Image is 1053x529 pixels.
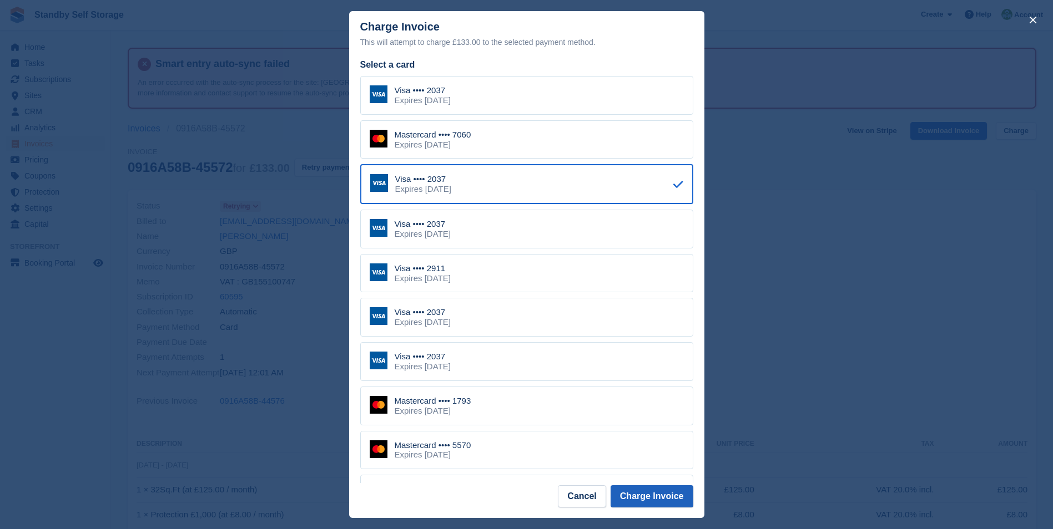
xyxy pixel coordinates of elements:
[1024,11,1042,29] button: close
[370,130,387,147] img: Mastercard Logo
[370,85,387,103] img: Visa Logo
[395,317,451,327] div: Expires [DATE]
[395,174,451,184] div: Visa •••• 2037
[395,396,471,406] div: Mastercard •••• 1793
[370,396,387,414] img: Mastercard Logo
[395,307,451,317] div: Visa •••• 2037
[360,35,693,49] div: This will attempt to charge £133.00 to the selected payment method.
[395,440,471,450] div: Mastercard •••• 5570
[370,440,387,458] img: Mastercard Logo
[360,58,693,72] div: Select a card
[395,95,451,105] div: Expires [DATE]
[370,263,387,281] img: Visa Logo
[370,219,387,237] img: Visa Logo
[611,485,693,507] button: Charge Invoice
[395,130,471,140] div: Mastercard •••• 7060
[558,485,606,507] button: Cancel
[370,307,387,325] img: Visa Logo
[370,352,387,369] img: Visa Logo
[395,406,471,416] div: Expires [DATE]
[395,352,451,362] div: Visa •••• 2037
[395,362,451,372] div: Expires [DATE]
[395,263,451,273] div: Visa •••• 2911
[395,219,451,229] div: Visa •••• 2037
[395,229,451,239] div: Expires [DATE]
[395,450,471,460] div: Expires [DATE]
[395,85,451,95] div: Visa •••• 2037
[360,21,693,49] div: Charge Invoice
[395,184,451,194] div: Expires [DATE]
[395,140,471,150] div: Expires [DATE]
[370,174,388,192] img: Visa Logo
[395,273,451,283] div: Expires [DATE]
